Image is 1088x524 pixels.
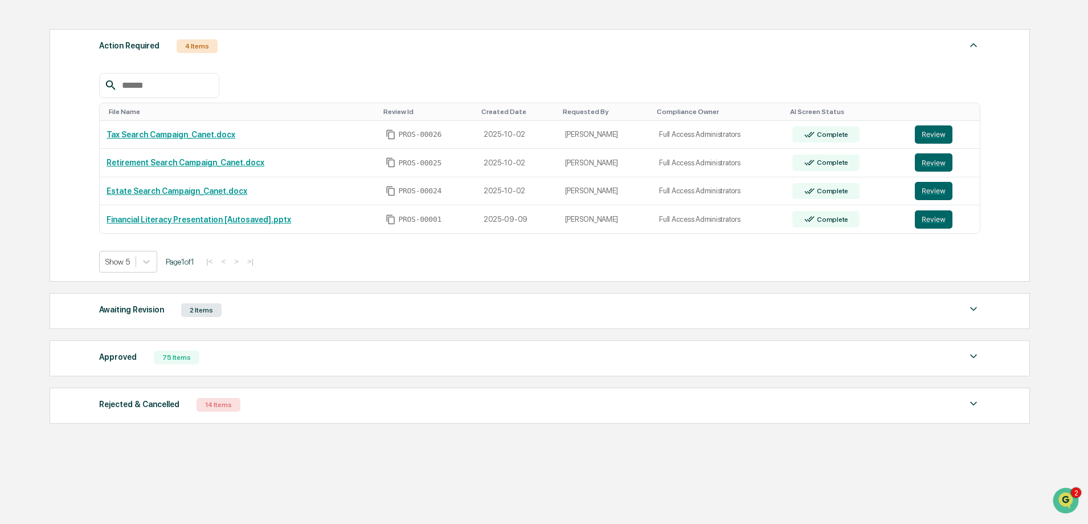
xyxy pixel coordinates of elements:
span: Copy Id [386,157,396,168]
div: Complete [815,131,848,139]
div: 2 Items [181,303,222,317]
td: Full Access Administrators [652,205,786,233]
td: Full Access Administrators [652,121,786,149]
img: caret [967,397,980,411]
span: PROS-00024 [398,186,441,196]
span: PROS-00001 [398,215,441,224]
td: 2025-10-02 [477,149,558,177]
button: > [231,257,242,266]
span: Copy Id [386,214,396,225]
span: Copy Id [386,186,396,196]
a: Review [915,182,974,200]
span: PROS-00026 [398,130,441,139]
div: 🖐️ [11,204,21,213]
div: Approved [99,350,137,364]
div: Toggle SortBy [383,108,472,116]
img: 1746055101610-c473b297-6a78-478c-a979-82029cc54cd1 [23,156,32,165]
a: Powered byPylon [80,251,138,261]
a: Review [915,153,974,172]
button: >| [244,257,257,266]
div: 4 Items [177,39,218,53]
span: [DATE] [101,155,124,164]
div: Toggle SortBy [657,108,781,116]
div: 🗄️ [83,204,92,213]
div: Past conversations [11,127,76,136]
button: Review [915,210,952,229]
button: Review [915,182,952,200]
div: Complete [815,216,848,224]
span: Copy Id [386,129,396,140]
td: 2025-10-02 [477,121,558,149]
div: Complete [815,187,848,195]
img: 1746055101610-c473b297-6a78-478c-a979-82029cc54cd1 [11,87,32,108]
div: We're available if you need us! [51,99,157,108]
a: Financial Literacy Presentation [Autosaved].pptx [107,215,291,224]
div: Action Required [99,38,159,53]
span: Page 1 of 1 [166,257,194,266]
button: Start new chat [194,91,207,104]
span: • [95,155,99,164]
button: Review [915,153,952,172]
div: Complete [815,159,848,166]
div: Toggle SortBy [563,108,648,116]
p: How can we help? [11,24,207,42]
div: Toggle SortBy [917,108,976,116]
span: Attestations [94,202,141,214]
img: caret [967,302,980,316]
span: [PERSON_NAME] [35,155,92,164]
button: < [218,257,229,266]
div: Toggle SortBy [109,108,374,116]
span: Pylon [113,252,138,261]
td: [PERSON_NAME] [558,121,653,149]
span: Preclearance [23,202,73,214]
img: 6558925923028_b42adfe598fdc8269267_72.jpg [24,87,44,108]
a: 🔎Data Lookup [7,220,76,240]
div: 14 Items [197,398,240,412]
div: Toggle SortBy [481,108,554,116]
button: See all [177,124,207,138]
img: Ed Schembor [11,144,30,163]
img: caret [967,38,980,52]
a: 🗄️Attestations [78,198,146,218]
a: Review [915,125,974,144]
button: |< [203,257,216,266]
img: caret [967,350,980,363]
div: Rejected & Cancelled [99,397,179,412]
td: 2025-10-02 [477,177,558,206]
div: Toggle SortBy [790,108,903,116]
a: Review [915,210,974,229]
td: [PERSON_NAME] [558,177,653,206]
a: Retirement Search Campaign_Canet.docx [107,158,264,167]
button: Review [915,125,952,144]
div: Awaiting Revision [99,302,164,317]
div: 75 Items [154,351,199,364]
td: 2025-09-09 [477,205,558,233]
span: PROS-00025 [398,159,441,168]
td: [PERSON_NAME] [558,205,653,233]
iframe: Open customer support [1052,486,1082,517]
div: 🔎 [11,225,21,234]
a: Estate Search Campaign_Canet.docx [107,186,247,196]
div: Start new chat [51,87,187,99]
a: 🖐️Preclearance [7,198,78,218]
a: Tax Search Campaign_Canet.docx [107,130,235,139]
span: Data Lookup [23,224,72,235]
td: Full Access Administrators [652,149,786,177]
td: [PERSON_NAME] [558,149,653,177]
td: Full Access Administrators [652,177,786,206]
